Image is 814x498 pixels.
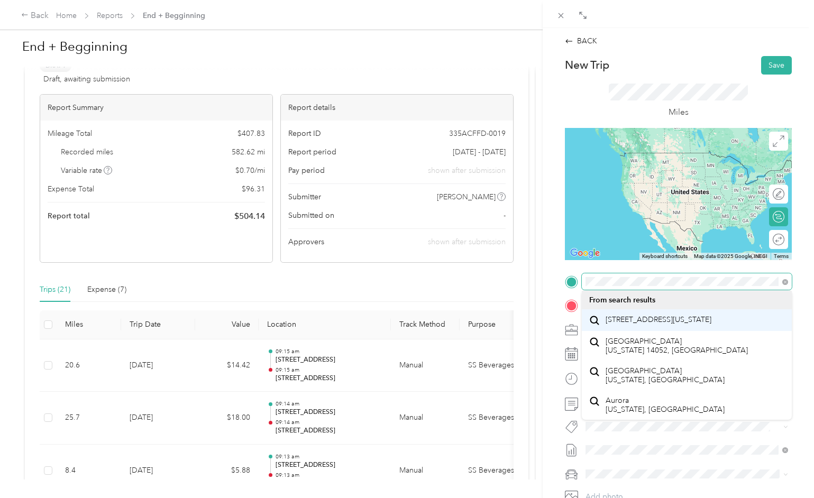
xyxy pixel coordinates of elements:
iframe: Everlance-gr Chat Button Frame [755,439,814,498]
span: [GEOGRAPHIC_DATA] [US_STATE], [GEOGRAPHIC_DATA] [606,366,725,385]
span: [STREET_ADDRESS][US_STATE] [606,315,711,325]
a: Open this area in Google Maps (opens a new window) [568,246,602,260]
span: Map data ©2025 Google, INEGI [694,253,767,259]
span: [GEOGRAPHIC_DATA] [US_STATE] 14052, [GEOGRAPHIC_DATA] [606,337,748,355]
button: Save [761,56,792,75]
p: Miles [669,106,689,119]
div: BACK [565,35,597,47]
img: Google [568,246,602,260]
p: New Trip [565,58,609,72]
span: Aurora [US_STATE], [GEOGRAPHIC_DATA] [606,396,725,414]
button: Keyboard shortcuts [642,253,688,260]
span: From search results [589,296,655,305]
